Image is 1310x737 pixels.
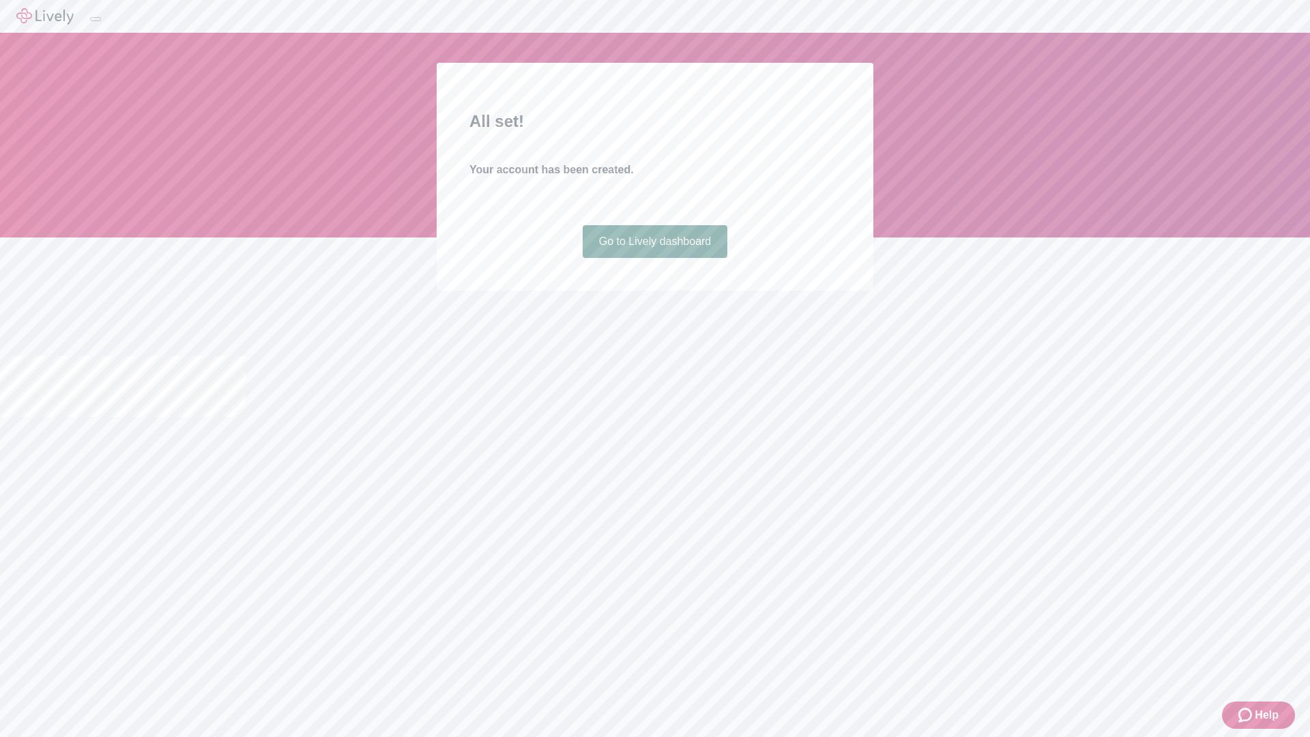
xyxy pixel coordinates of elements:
[16,8,74,25] img: Lively
[90,17,101,21] button: Log out
[583,225,728,258] a: Go to Lively dashboard
[469,162,841,178] h4: Your account has been created.
[1238,707,1255,723] svg: Zendesk support icon
[1255,707,1279,723] span: Help
[1222,702,1295,729] button: Zendesk support iconHelp
[469,109,841,134] h2: All set!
